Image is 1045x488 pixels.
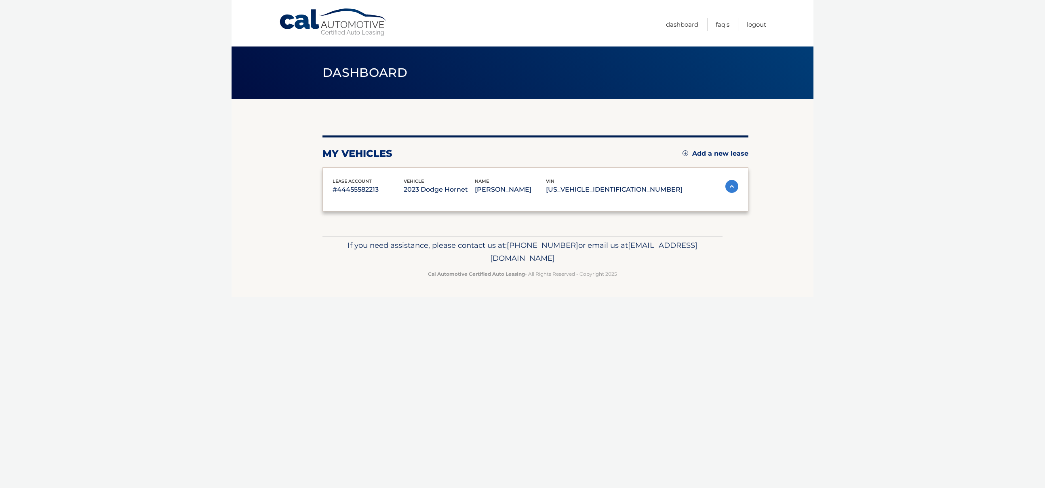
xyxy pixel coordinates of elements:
strong: Cal Automotive Certified Auto Leasing [428,271,525,277]
a: Dashboard [666,18,698,31]
span: lease account [333,178,372,184]
span: Dashboard [322,65,407,80]
span: vehicle [404,178,424,184]
h2: my vehicles [322,148,392,160]
img: accordion-active.svg [725,180,738,193]
span: [PHONE_NUMBER] [507,241,578,250]
a: Add a new lease [683,150,748,158]
p: 2023 Dodge Hornet [404,184,475,195]
p: If you need assistance, please contact us at: or email us at [328,239,717,265]
p: - All Rights Reserved - Copyright 2025 [328,270,717,278]
a: Logout [747,18,766,31]
img: add.svg [683,150,688,156]
span: vin [546,178,554,184]
p: #44455582213 [333,184,404,195]
a: FAQ's [716,18,729,31]
a: Cal Automotive [279,8,388,37]
p: [US_VEHICLE_IDENTIFICATION_NUMBER] [546,184,683,195]
span: name [475,178,489,184]
p: [PERSON_NAME] [475,184,546,195]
